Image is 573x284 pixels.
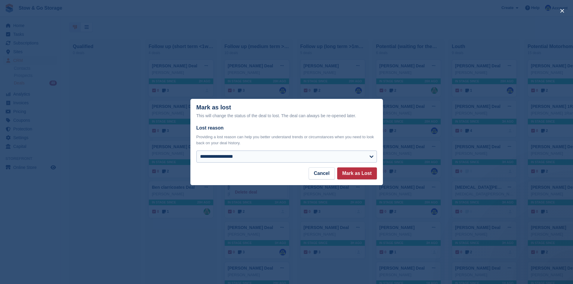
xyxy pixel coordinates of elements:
button: Cancel [309,167,334,179]
p: Providing a lost reason can help you better understand trends or circumstances when you need to l... [196,134,377,146]
div: Mark as lost [196,104,377,119]
button: close [557,6,567,16]
label: Lost reason [196,124,377,132]
button: Mark as Lost [337,167,377,179]
div: This will change the status of the deal to lost. The deal can always be re-opened later. [196,112,377,119]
